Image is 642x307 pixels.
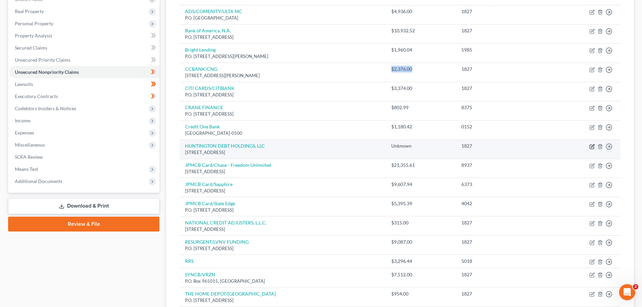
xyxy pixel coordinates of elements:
[391,162,450,168] div: $21,355.61
[185,201,235,206] a: JPMCB Card/Slate Edge
[185,162,271,168] a: JPMCB Card/Chase - Freedom Unlimited
[15,93,58,99] span: Executory Contracts
[15,33,52,38] span: Property Analysis
[9,66,159,78] a: Unsecured Nonpriority Claims
[391,258,450,265] div: $3,296.44
[391,200,450,207] div: $5,395.39
[9,30,159,42] a: Property Analysis
[185,104,223,110] a: CRANE FINANCE
[8,198,159,214] a: Download & Print
[391,104,450,111] div: $802.99
[8,217,159,232] a: Review & File
[185,181,233,187] a: JPMCB Card/Sapphire
[461,85,541,92] div: 1827
[185,34,380,40] div: P.O. [STREET_ADDRESS]
[185,124,220,129] a: Credit One Bank
[461,239,541,245] div: 1827
[15,105,76,111] span: Codebtors Insiders & Notices
[185,72,380,79] div: [STREET_ADDRESS][PERSON_NAME]
[15,8,44,14] span: Real Property
[391,271,450,278] div: $7,512.00
[185,207,380,213] div: P.O. [STREET_ADDRESS]
[391,239,450,245] div: $9,087.00
[461,181,541,188] div: 6373
[461,104,541,111] div: 8375
[185,143,265,149] a: HUNTINGTON DEBT HOLDINGS, LLC
[9,151,159,163] a: SOFA Review
[185,149,380,156] div: [STREET_ADDRESS]
[461,219,541,226] div: 1827
[391,47,450,53] div: $1,960.04
[15,21,53,26] span: Personal Property
[185,85,235,91] a: CITI CARDS/CITIBANK
[185,245,380,252] div: P.O. [STREET_ADDRESS]
[391,123,450,130] div: $1,180.42
[15,118,30,123] span: Income
[391,219,450,226] div: $315.00
[391,8,450,15] div: $4,936.00
[461,290,541,297] div: 1827
[461,143,541,149] div: 1827
[185,15,380,21] div: P.O. [GEOGRAPHIC_DATA]
[15,45,47,51] span: Secured Claims
[185,278,380,284] div: P.O. Box 965015, [GEOGRAPHIC_DATA]
[15,69,79,75] span: Unsecured Nonpriority Claims
[185,188,380,194] div: [STREET_ADDRESS]
[391,66,450,72] div: $2,376.00
[15,142,45,148] span: Miscellaneous
[9,42,159,54] a: Secured Claims
[15,166,38,172] span: Means Test
[185,220,267,225] a: NATIONAL CREDIT ADJUSTERS, L.L.C.
[461,8,541,15] div: 1827
[15,130,34,135] span: Expenses
[185,130,380,136] div: [GEOGRAPHIC_DATA]-0500
[185,66,217,72] a: CCBANK/CNG
[9,54,159,66] a: Unsecured Priority Claims
[185,111,380,117] div: P.O. [STREET_ADDRESS]
[185,47,216,53] a: Bright Lending
[15,178,62,184] span: Additional Documents
[185,8,242,14] a: ADS/COMENITY/ULTA MC
[461,47,541,53] div: 5985
[461,258,541,265] div: 5018
[15,81,33,87] span: Lawsuits
[391,181,450,188] div: $9,607.94
[9,78,159,90] a: Lawsuits
[185,168,380,175] div: [STREET_ADDRESS]
[15,154,43,160] span: SOFA Review
[185,291,276,297] a: THE HOME DEPOT/[GEOGRAPHIC_DATA]
[461,271,541,278] div: 1827
[633,284,638,289] span: 2
[185,297,380,304] div: P.O. [STREET_ADDRESS]
[461,162,541,168] div: 8937
[185,239,249,245] a: RESURGENT/LVNV FUNDING
[185,272,215,277] a: SYNCB/VRZN
[185,28,231,33] a: Bank of America, N.A.
[15,57,70,63] span: Unsecured Priority Claims
[391,290,450,297] div: $954.00
[461,123,541,130] div: 0152
[185,92,380,98] div: P.O. [STREET_ADDRESS]
[185,226,380,233] div: [STREET_ADDRESS]
[461,200,541,207] div: 4042
[461,66,541,72] div: 1827
[185,258,193,264] a: RRS
[391,85,450,92] div: $3,374.00
[391,143,450,149] div: Unknown
[461,27,541,34] div: 1827
[9,90,159,102] a: Executory Contracts
[391,27,450,34] div: $10,932.52
[619,284,635,300] iframe: Intercom live chat
[185,53,380,60] div: P.O. [STREET_ADDRESS][PERSON_NAME]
